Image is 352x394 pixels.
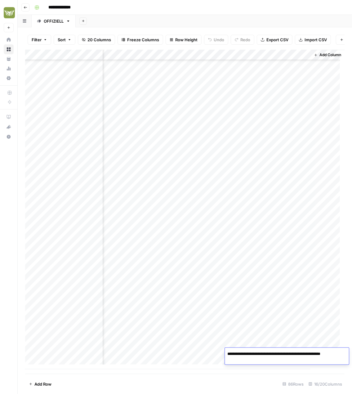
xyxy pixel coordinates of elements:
button: Undo [204,35,228,45]
a: Settings [4,73,14,83]
button: Filter [28,35,51,45]
button: Freeze Columns [118,35,163,45]
span: Add Column [319,52,341,58]
div: What's new? [4,122,13,132]
button: What's new? [4,122,14,132]
a: Browse [4,44,14,54]
span: Sort [58,37,66,43]
button: Workspace: Evergreen Media [4,5,14,20]
a: Your Data [4,54,14,64]
button: Sort [54,35,75,45]
span: Row Height [175,37,198,43]
span: Undo [214,37,224,43]
button: Export CSV [257,35,292,45]
button: Redo [231,35,254,45]
button: Add Row [25,379,55,389]
button: Import CSV [295,35,331,45]
a: OFFIZIELL [32,15,76,27]
button: Row Height [166,35,202,45]
div: 16/20 Columns [306,379,345,389]
span: 20 Columns [87,37,111,43]
a: Home [4,35,14,45]
span: Export CSV [266,37,288,43]
div: 86 Rows [280,379,306,389]
span: Filter [32,37,42,43]
div: OFFIZIELL [44,18,64,24]
img: Evergreen Media Logo [4,7,15,18]
a: AirOps Academy [4,112,14,122]
span: Redo [240,37,250,43]
button: 20 Columns [78,35,115,45]
span: Import CSV [305,37,327,43]
button: Help + Support [4,132,14,142]
button: Add Column [311,51,344,59]
span: Add Row [34,381,51,387]
span: Freeze Columns [127,37,159,43]
a: Usage [4,64,14,74]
